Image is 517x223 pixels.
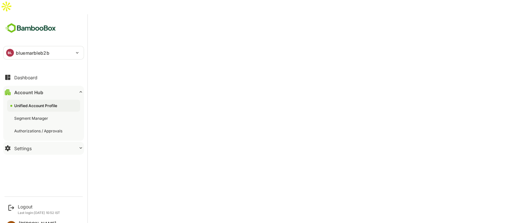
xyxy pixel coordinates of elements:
p: bluemarbleb2b [16,50,49,56]
div: Logout [18,204,60,209]
div: Dashboard [14,75,37,80]
button: Settings [3,142,84,155]
button: Dashboard [3,71,84,84]
div: Authorizations / Approvals [14,128,64,134]
div: BLbluemarbleb2b [4,46,84,59]
p: Last login: [DATE] 10:52 IST [18,211,60,215]
div: BL [6,49,14,57]
div: Account Hub [14,90,43,95]
div: Segment Manager [14,116,49,121]
img: BambooboxFullLogoMark.5f36c76dfaba33ec1ec1367b70bb1252.svg [3,22,58,34]
div: Settings [14,146,32,151]
button: Account Hub [3,86,84,99]
div: Unified Account Profile [14,103,58,108]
